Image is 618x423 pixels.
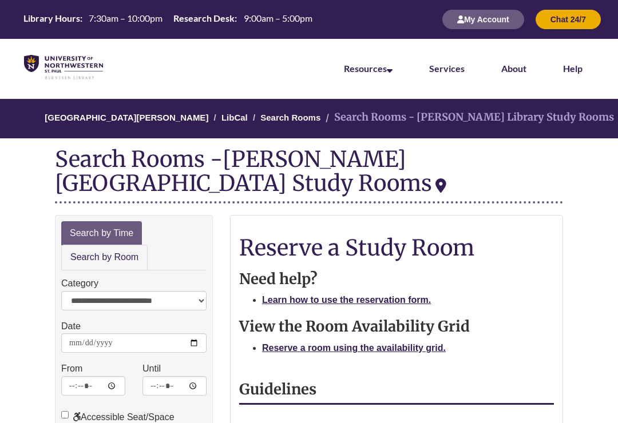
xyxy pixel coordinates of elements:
strong: Need help? [239,270,318,288]
img: UNWSP Library Logo [24,55,103,80]
table: Hours Today [19,12,316,26]
th: Library Hours: [19,12,84,25]
nav: Breadcrumb [55,99,563,138]
a: Resources [344,63,393,74]
a: [GEOGRAPHIC_DATA][PERSON_NAME] [45,113,208,122]
div: [PERSON_NAME][GEOGRAPHIC_DATA] Study Rooms [55,145,446,197]
a: Services [429,63,465,74]
a: Search Rooms [260,113,320,122]
a: LibCal [221,113,248,122]
a: Help [563,63,583,74]
input: Accessible Seat/Space [61,411,69,418]
a: Learn how to use the reservation form. [262,295,431,305]
strong: Guidelines [239,380,316,398]
a: Search by Room [61,245,148,270]
a: About [501,63,526,74]
button: My Account [442,10,524,29]
div: Search Rooms - [55,147,563,203]
a: Search by Time [61,221,142,246]
button: Chat 24/7 [536,10,601,29]
h1: Reserve a Study Room [239,236,554,260]
li: Search Rooms - [PERSON_NAME] Library Study Rooms [323,109,614,126]
strong: View the Room Availability Grid [239,317,470,336]
label: Date [61,319,81,334]
label: Category [61,276,98,291]
span: 7:30am – 10:00pm [89,13,163,23]
a: Hours Today [19,12,316,27]
th: Research Desk: [169,12,239,25]
label: Until [142,361,161,376]
a: Chat 24/7 [536,14,601,24]
a: My Account [442,14,524,24]
span: 9:00am – 5:00pm [244,13,312,23]
label: From [61,361,82,376]
a: Reserve a room using the availability grid. [262,343,446,353]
